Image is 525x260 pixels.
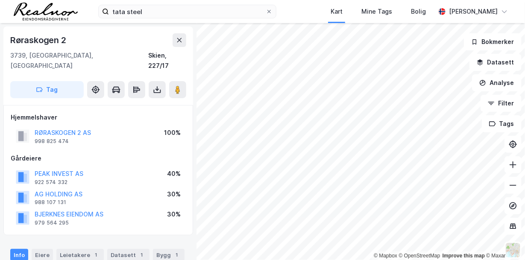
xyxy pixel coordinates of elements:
[472,74,522,91] button: Analyse
[164,128,181,138] div: 100%
[482,219,525,260] iframe: Chat Widget
[469,54,522,71] button: Datasett
[35,219,69,226] div: 979 564 295
[35,138,69,145] div: 998 825 474
[173,251,181,259] div: 1
[481,95,522,112] button: Filter
[411,6,426,17] div: Bolig
[92,251,100,259] div: 1
[482,219,525,260] div: Kontrollprogram for chat
[35,199,66,206] div: 988 107 131
[11,153,186,164] div: Gårdeiere
[361,6,392,17] div: Mine Tags
[399,253,440,259] a: OpenStreetMap
[482,115,522,132] button: Tags
[109,5,266,18] input: Søk på adresse, matrikkel, gårdeiere, leietakere eller personer
[149,50,186,71] div: Skien, 227/17
[10,81,84,98] button: Tag
[35,179,67,186] div: 922 574 332
[167,169,181,179] div: 40%
[10,50,149,71] div: 3739, [GEOGRAPHIC_DATA], [GEOGRAPHIC_DATA]
[10,33,68,47] div: Røraskogen 2
[443,253,485,259] a: Improve this map
[464,33,522,50] button: Bokmerker
[167,189,181,199] div: 30%
[449,6,498,17] div: [PERSON_NAME]
[331,6,343,17] div: Kart
[167,209,181,219] div: 30%
[138,251,146,259] div: 1
[11,112,186,123] div: Hjemmelshaver
[14,3,78,20] img: realnor-logo.934646d98de889bb5806.png
[374,253,397,259] a: Mapbox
